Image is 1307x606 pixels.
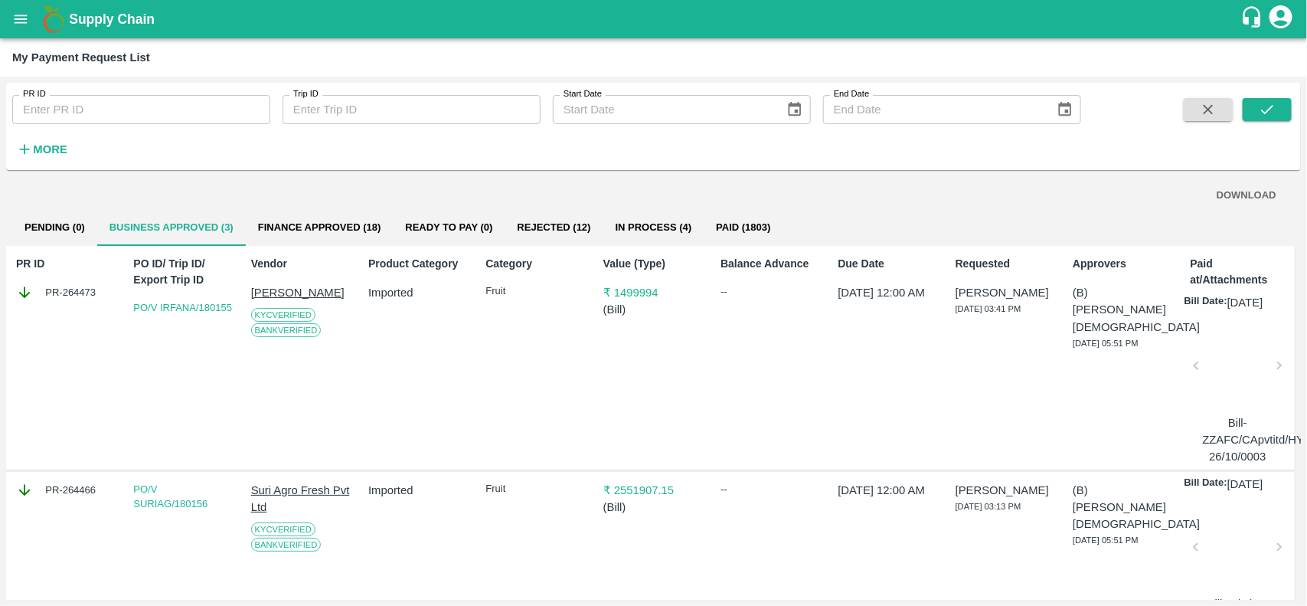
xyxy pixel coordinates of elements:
[603,482,704,499] p: ₹ 2551907.15
[12,95,270,124] input: Enter PR ID
[780,95,809,124] button: Choose date
[133,256,234,288] p: PO ID/ Trip ID/ Export Trip ID
[16,256,116,272] p: PR ID
[603,284,704,301] p: ₹ 1499994
[16,482,116,499] div: PR-264466
[956,284,1056,301] p: [PERSON_NAME]
[293,88,319,100] label: Trip ID
[251,522,315,536] span: KYC Verified
[283,95,541,124] input: Enter Trip ID
[603,209,704,246] button: In Process (4)
[133,302,232,313] a: PO/V IRFANA/180155
[251,323,322,337] span: Bank Verified
[251,308,315,322] span: KYC Verified
[251,482,351,516] p: Suri Agro Fresh Pvt Ltd
[1211,182,1282,209] button: DOWNLOAD
[1240,5,1267,33] div: customer-support
[33,143,67,156] strong: More
[485,482,586,496] p: Fruit
[838,482,939,499] p: [DATE] 12:00 AM
[1073,284,1173,336] p: (B) [PERSON_NAME][DEMOGRAPHIC_DATA]
[251,538,322,552] span: Bank Verified
[603,301,704,318] p: ( Bill )
[38,4,69,34] img: logo
[368,482,469,499] p: Imported
[956,482,1056,499] p: [PERSON_NAME]
[69,11,155,27] b: Supply Chain
[1073,482,1173,533] p: (B) [PERSON_NAME][DEMOGRAPHIC_DATA]
[553,95,774,124] input: Start Date
[12,136,71,162] button: More
[838,284,939,301] p: [DATE] 12:00 AM
[485,284,586,299] p: Fruit
[16,284,116,301] div: PR-264473
[368,284,469,301] p: Imported
[12,47,150,67] div: My Payment Request List
[1203,414,1273,466] p: Bill-ZZAFC/CApvtitd/HYD/25-26/10/0003
[603,499,704,516] p: ( Bill )
[97,209,246,246] button: Business Approved (3)
[505,209,603,246] button: Rejected (12)
[838,256,939,272] p: Due Date
[3,2,38,37] button: open drawer
[1227,294,1263,311] p: [DATE]
[485,256,586,272] p: Category
[133,483,207,510] a: PO/V SURIAG/180156
[1227,476,1263,493] p: [DATE]
[720,482,821,497] div: --
[1073,536,1139,545] span: [DATE] 05:51 PM
[834,88,869,100] label: End Date
[603,256,704,272] p: Value (Type)
[704,209,783,246] button: Paid (1803)
[720,256,821,272] p: Balance Advance
[564,88,602,100] label: Start Date
[69,8,1240,30] a: Supply Chain
[720,284,821,300] div: --
[1073,256,1173,272] p: Approvers
[246,209,394,246] button: Finance Approved (18)
[1051,95,1080,124] button: Choose date
[956,304,1021,313] span: [DATE] 03:41 PM
[1073,339,1139,348] span: [DATE] 05:51 PM
[251,256,351,272] p: Vendor
[1184,476,1227,493] p: Bill Date:
[251,284,351,301] p: [PERSON_NAME]
[823,95,1044,124] input: End Date
[368,256,469,272] p: Product Category
[12,209,97,246] button: Pending (0)
[956,502,1021,511] span: [DATE] 03:13 PM
[1191,256,1291,288] p: Paid at/Attachments
[1267,3,1295,35] div: account of current user
[393,209,505,246] button: Ready To Pay (0)
[23,88,46,100] label: PR ID
[956,256,1056,272] p: Requested
[1184,294,1227,311] p: Bill Date:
